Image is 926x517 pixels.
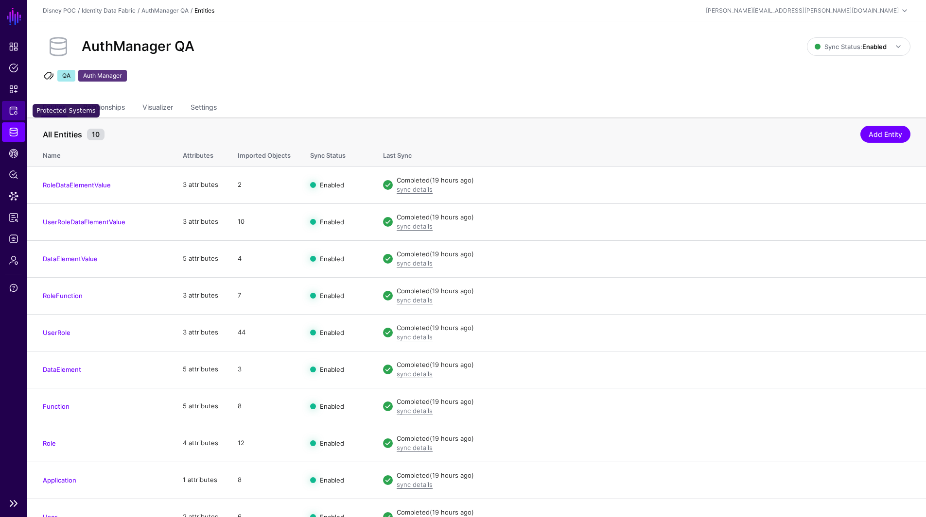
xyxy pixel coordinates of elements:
[173,462,228,499] td: 1 attributes
[173,388,228,425] td: 5 attributes
[2,144,25,163] a: CAEP Hub
[43,329,70,336] a: UserRole
[397,185,433,193] a: sync details
[194,7,214,14] strong: Entities
[320,366,344,373] span: Enabled
[397,434,910,444] div: Completed (19 hours ago)
[136,6,141,15] div: /
[228,314,300,351] td: 44
[860,126,910,143] a: Add Entity
[320,292,344,300] span: Enabled
[320,439,344,447] span: Enabled
[173,351,228,388] td: 5 attributes
[397,213,910,222] div: Completed (19 hours ago)
[142,99,173,117] a: Visualizer
[815,43,887,50] span: Sync Status:
[87,129,105,140] small: 10
[33,104,100,117] div: Protected Systems
[9,127,18,137] span: Identity Data Fabric
[397,222,433,230] a: sync details
[228,141,300,167] th: Imported Objects
[228,240,300,277] td: 4
[9,149,18,158] span: CAEP Hub
[397,333,433,341] a: sync details
[228,167,300,203] td: 2
[9,84,18,94] span: Snippets
[82,38,194,55] h2: AuthManager QA
[2,101,25,120] a: Protected Systems
[173,314,228,351] td: 3 attributes
[43,292,83,300] a: RoleFunction
[9,255,18,265] span: Admin
[397,407,433,415] a: sync details
[2,122,25,142] a: Identity Data Fabric
[228,277,300,314] td: 7
[173,203,228,240] td: 3 attributes
[173,277,228,314] td: 3 attributes
[300,141,373,167] th: Sync Status
[228,425,300,462] td: 12
[40,129,85,140] span: All Entities
[862,43,887,50] strong: Enabled
[9,42,18,51] span: Dashboard
[57,70,75,82] span: QA
[2,208,25,227] a: Reports
[43,7,76,14] a: Disney POC
[173,141,228,167] th: Attributes
[397,250,910,259] div: Completed (19 hours ago)
[320,476,344,484] span: Enabled
[43,476,76,484] a: Application
[173,425,228,462] td: 4 attributes
[320,181,344,189] span: Enabled
[397,259,433,267] a: sync details
[373,141,926,167] th: Last Sync
[397,444,433,451] a: sync details
[43,439,56,447] a: Role
[43,255,98,263] a: DataElementValue
[43,366,81,373] a: DataElement
[2,186,25,206] a: Data Lens
[76,6,82,15] div: /
[43,218,125,226] a: UserRoleDataElementValue
[706,6,899,15] div: [PERSON_NAME][EMAIL_ADDRESS][PERSON_NAME][DOMAIN_NAME]
[2,80,25,99] a: Snippets
[397,370,433,378] a: sync details
[173,240,228,277] td: 5 attributes
[397,296,433,304] a: sync details
[228,462,300,499] td: 8
[320,402,344,410] span: Enabled
[27,141,173,167] th: Name
[320,218,344,226] span: Enabled
[2,58,25,78] a: Policies
[397,360,910,370] div: Completed (19 hours ago)
[9,63,18,73] span: Policies
[228,351,300,388] td: 3
[397,481,433,488] a: sync details
[397,323,910,333] div: Completed (19 hours ago)
[2,250,25,270] a: Admin
[397,176,910,185] div: Completed (19 hours ago)
[189,6,194,15] div: /
[397,397,910,407] div: Completed (19 hours ago)
[397,471,910,481] div: Completed (19 hours ago)
[43,99,66,117] a: Entities
[43,181,111,189] a: RoleDataElementValue
[9,170,18,180] span: Policy Lens
[83,99,125,117] a: Relationships
[9,213,18,222] span: Reports
[9,234,18,244] span: Logs
[397,286,910,296] div: Completed (19 hours ago)
[6,6,22,27] a: SGNL
[228,203,300,240] td: 10
[9,106,18,116] span: Protected Systems
[78,70,127,82] span: Auth Manager
[9,191,18,201] span: Data Lens
[141,7,189,14] a: AuthManager QA
[43,402,70,410] a: Function
[320,329,344,336] span: Enabled
[2,37,25,56] a: Dashboard
[2,229,25,249] a: Logs
[228,388,300,425] td: 8
[320,255,344,263] span: Enabled
[173,167,228,203] td: 3 attributes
